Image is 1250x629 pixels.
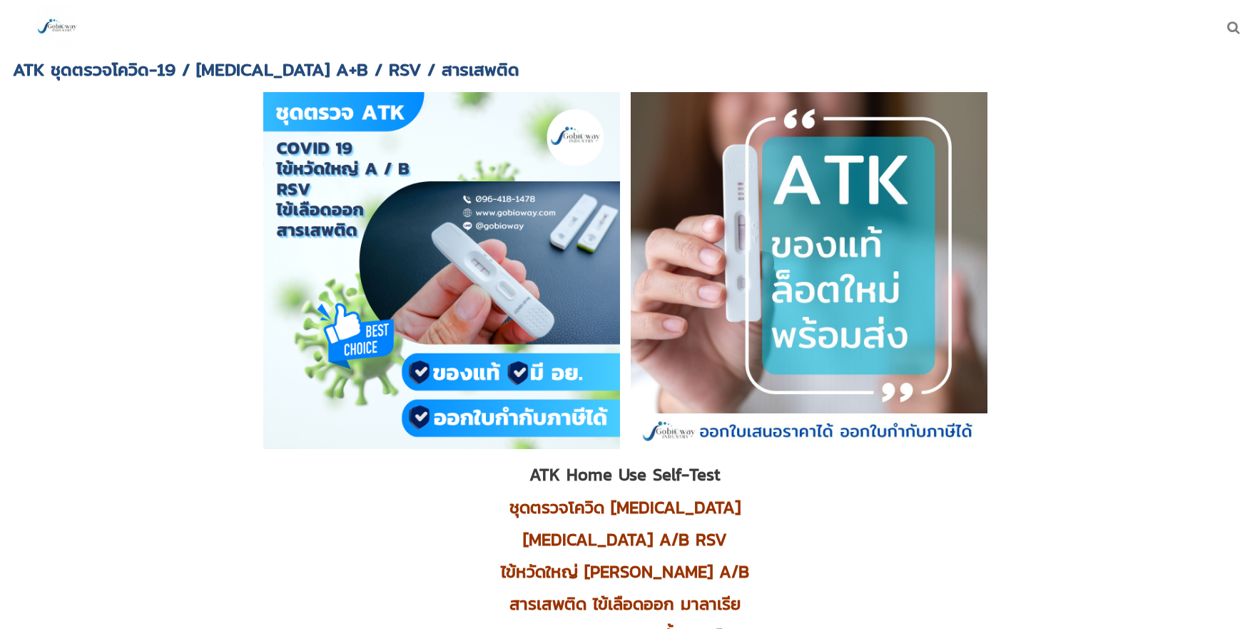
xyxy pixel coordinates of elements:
span: [MEDICAL_DATA] A/B RSV [523,527,727,552]
span: ไข้หวัดใหญ่ [PERSON_NAME] A/B [501,559,749,584]
span: ATK Home Use Self-Test [529,462,721,487]
img: large-1644130236041.jpg [36,6,78,49]
img: มี อย. ของแท้ ตรวจ ATK ราคา self atk คือ rapid test kit คือ rapid test ไข้หวัดใหญ่ ตรวจ rapid tes... [631,92,987,449]
img: มี อย. ATK ราคา ATK ขายส่ง ATK ตรวจ ATK Covid 19 ATK Covid ATK ไข้หวัดใหญ่ ATK Test ราคา ATK ผล ต... [263,92,620,449]
span: ชุดตรวจโควิด [MEDICAL_DATA] [509,495,741,520]
span: สารเสพติด ไข้เลือดออก มาลาเรีย [509,591,741,616]
span: ATK ชุดตรวจโควิด-19 / [MEDICAL_DATA] A+B / RSV / สารเสพติด [13,56,519,83]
